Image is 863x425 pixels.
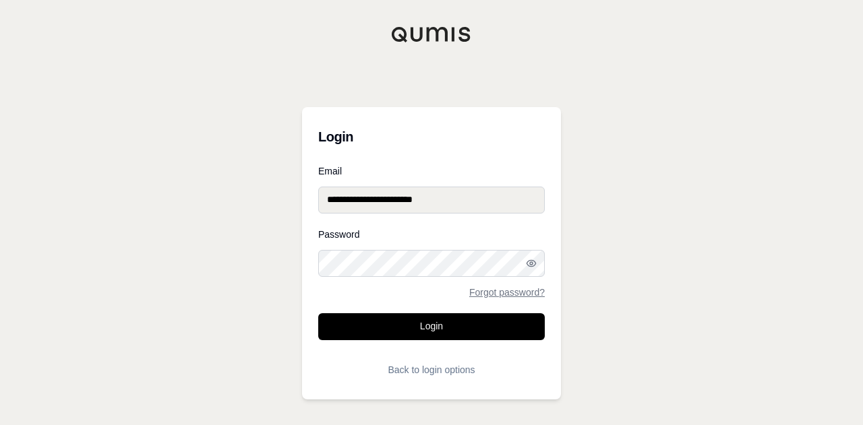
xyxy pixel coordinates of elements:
[318,166,545,176] label: Email
[318,356,545,383] button: Back to login options
[469,288,545,297] a: Forgot password?
[318,313,545,340] button: Login
[318,123,545,150] h3: Login
[391,26,472,42] img: Qumis
[318,230,545,239] label: Password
